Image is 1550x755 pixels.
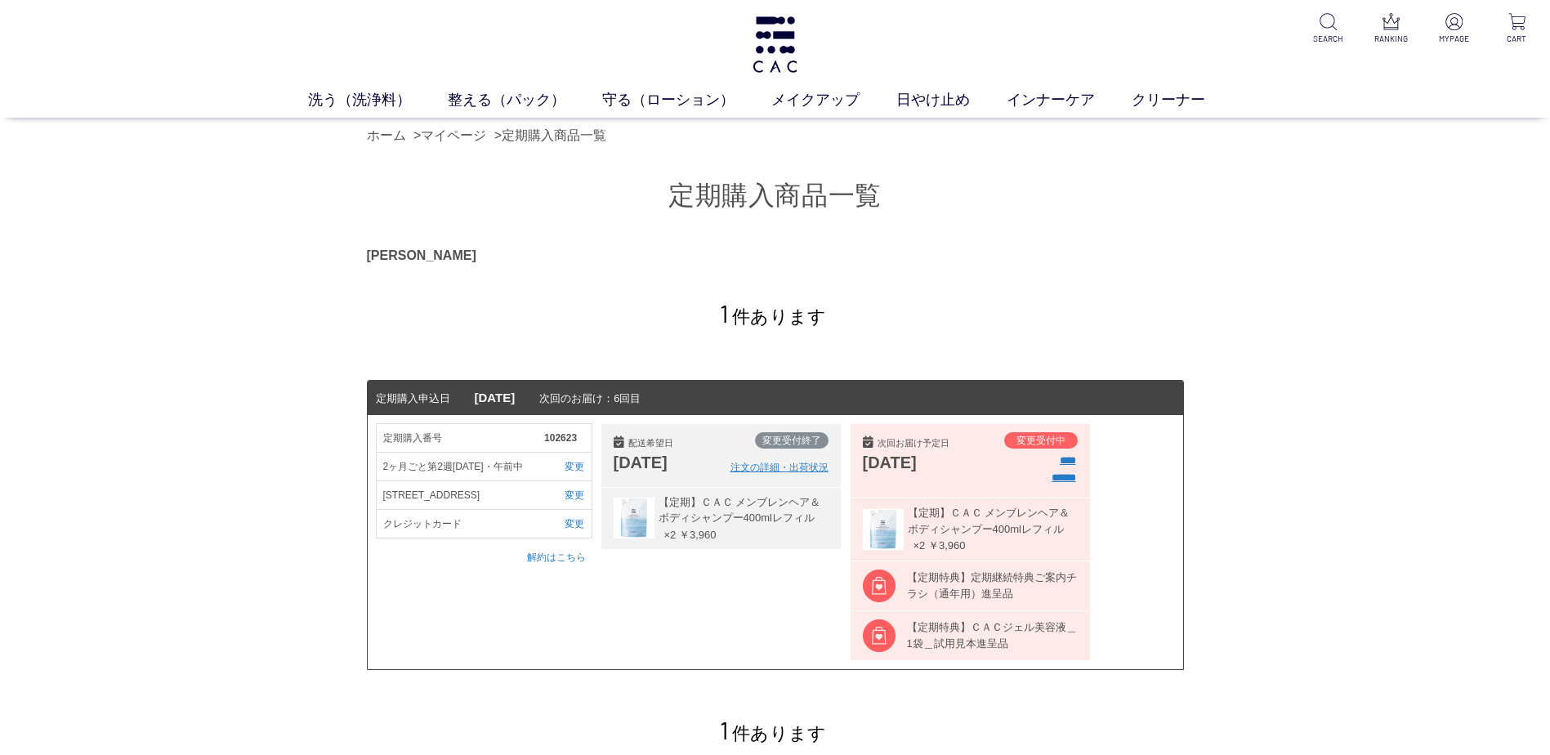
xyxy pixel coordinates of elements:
[413,126,490,145] li: >
[863,450,994,475] div: [DATE]
[904,538,926,554] span: ×2
[1308,33,1348,45] p: SEARCH
[762,435,821,446] span: 変更受付終了
[614,450,730,475] div: [DATE]
[475,391,516,404] span: [DATE]
[367,128,406,142] a: ホーム
[1007,89,1132,111] a: インナーケア
[614,498,654,538] img: 060452t.jpg
[376,392,450,404] span: 定期購入申込日
[1016,435,1065,446] span: 変更受付中
[896,89,1007,111] a: 日やけ止め
[544,431,584,445] span: 102623
[1497,33,1537,45] p: CART
[907,570,1082,601] div: 【定期特典】定期継続特典ご案内チラシ（通年用）進呈品
[720,298,729,328] span: 1
[383,431,545,445] span: 定期購入番号
[750,16,800,73] img: logo
[367,246,1184,266] div: [PERSON_NAME]
[863,570,896,602] img: regular_amenity.png
[614,436,730,450] div: 配送希望日
[928,539,966,552] span: ￥3,960
[421,128,486,142] a: マイページ
[1371,33,1411,45] p: RANKING
[1308,13,1348,45] a: SEARCH
[383,459,545,474] span: 2ヶ月ごと第2週[DATE]・午前中
[907,619,1082,651] div: 【定期特典】ＣＡＣジェル美容液＿1袋＿試用見本進呈品
[1497,13,1537,45] a: CART
[544,516,584,531] a: 変更
[904,505,1078,537] span: 【定期】ＣＡＣ メンブレンヘア＆ボディシャンプー400mlレフィル
[720,306,827,327] span: 件あります
[1434,13,1474,45] a: MYPAGE
[368,381,1183,416] dt: 次回のお届け：6回目
[720,723,827,744] span: 件あります
[448,89,602,111] a: 整える（パック）
[494,126,610,145] li: >
[863,436,994,450] div: 次回お届け予定日
[679,529,717,541] span: ￥3,960
[863,509,904,550] img: 060452t.jpg
[863,619,896,652] img: regular_amenity.png
[1371,13,1411,45] a: RANKING
[544,459,584,474] a: 変更
[654,527,677,543] span: ×2
[771,89,896,111] a: メイクアップ
[383,488,545,503] span: [STREET_ADDRESS]
[730,460,829,475] a: 注文の詳細・出荷状況
[720,715,729,744] span: 1
[527,552,586,563] a: 解約はこちら
[654,494,829,526] span: 【定期】ＣＡＣ メンブレンヘア＆ボディシャンプー400mlレフィル
[1132,89,1242,111] a: クリーナー
[502,128,606,142] a: 定期購入商品一覧
[602,89,771,111] a: 守る（ローション）
[1434,33,1474,45] p: MYPAGE
[308,89,448,111] a: 洗う（洗浄料）
[367,178,1184,213] h1: 定期購入商品一覧
[544,488,584,503] a: 変更
[383,516,545,531] span: クレジットカード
